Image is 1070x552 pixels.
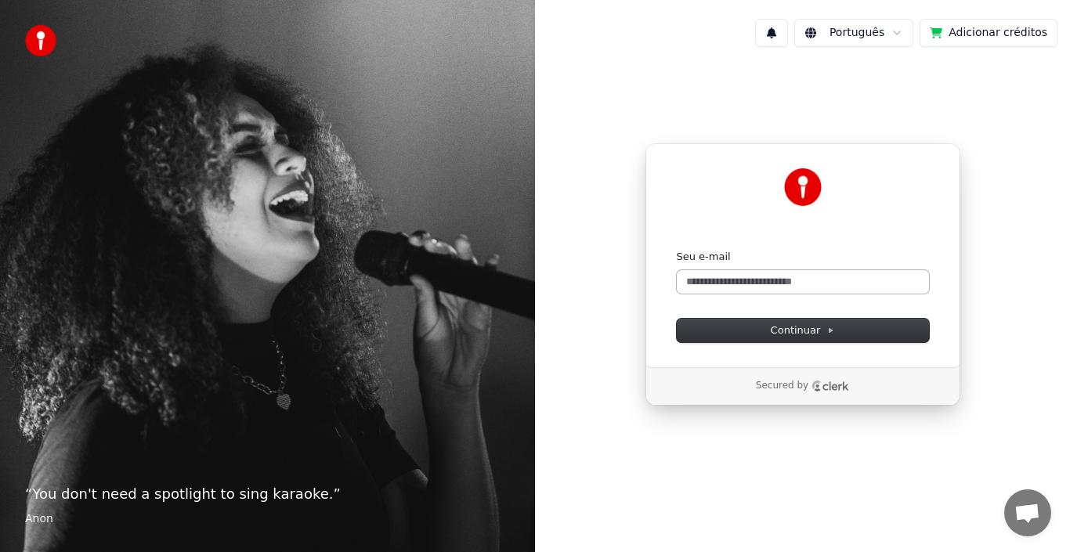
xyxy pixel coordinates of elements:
[677,319,929,342] button: Continuar
[784,168,822,206] img: Youka
[25,25,56,56] img: youka
[920,19,1057,47] button: Adicionar créditos
[25,511,510,527] footer: Anon
[677,250,731,264] label: Seu e-mail
[771,323,835,337] span: Continuar
[25,483,510,505] p: “ You don't need a spotlight to sing karaoke. ”
[1004,489,1051,536] div: Bate-papo aberto
[756,380,808,392] p: Secured by
[812,381,849,391] a: Clerk logo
